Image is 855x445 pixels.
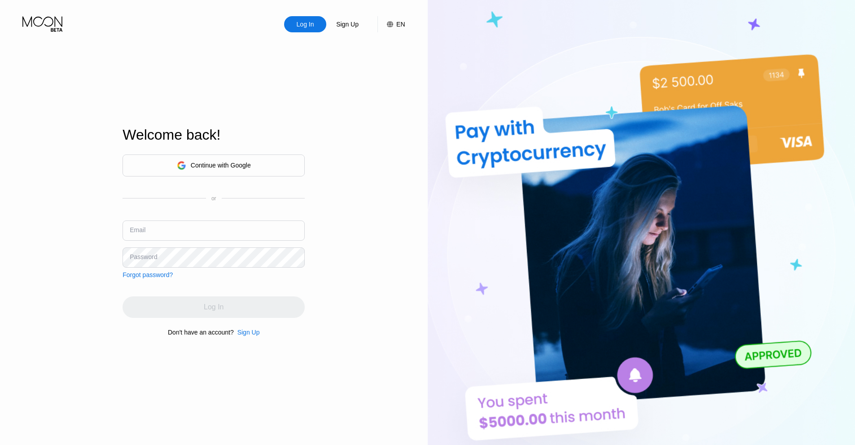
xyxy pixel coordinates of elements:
[130,253,157,260] div: Password
[123,271,173,278] div: Forgot password?
[396,21,405,28] div: EN
[123,127,305,143] div: Welcome back!
[296,20,315,29] div: Log In
[234,329,260,336] div: Sign Up
[335,20,360,29] div: Sign Up
[326,16,368,32] div: Sign Up
[191,162,251,169] div: Continue with Google
[237,329,260,336] div: Sign Up
[123,154,305,176] div: Continue with Google
[284,16,326,32] div: Log In
[168,329,234,336] div: Don't have an account?
[377,16,405,32] div: EN
[130,226,145,234] div: Email
[211,195,216,202] div: or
